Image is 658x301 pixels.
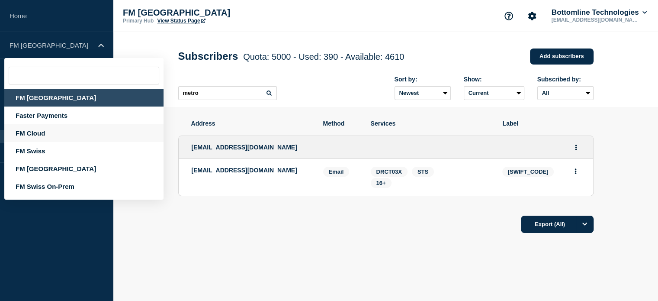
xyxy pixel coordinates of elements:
[503,120,581,127] span: Label
[191,120,310,127] span: Address
[521,216,594,233] button: Export (All)
[4,89,164,107] div: FM [GEOGRAPHIC_DATA]
[4,124,164,142] div: FM Cloud
[10,42,93,49] p: FM [GEOGRAPHIC_DATA]
[417,168,428,175] span: STS
[4,142,164,160] div: FM Swiss
[192,167,310,174] p: [EMAIL_ADDRESS][DOMAIN_NAME]
[500,7,518,25] button: Support
[123,18,154,24] p: Primary Hub
[123,8,296,18] p: FM [GEOGRAPHIC_DATA]
[576,216,594,233] button: Options
[464,86,524,100] select: Deleted
[323,120,358,127] span: Method
[4,178,164,195] div: FM Swiss On-Prem
[570,165,581,178] button: Actions
[376,180,386,186] span: 16+
[571,141,581,154] button: Actions
[537,76,594,83] div: Subscribed by:
[550,17,640,23] p: [EMAIL_ADDRESS][DOMAIN_NAME]
[537,86,594,100] select: Subscribed by
[523,7,541,25] button: Account settings
[178,50,404,62] h1: Subscribers
[371,120,490,127] span: Services
[178,86,277,100] input: Search subscribers
[376,168,402,175] span: DRCT03X
[243,52,404,61] span: Quota: 5000 - Used: 390 - Available: 4610
[157,18,205,24] a: View Status Page
[502,167,554,177] span: [SWIFT_CODE]
[4,107,164,124] div: Faster Payments
[464,76,524,83] div: Show:
[550,8,648,17] button: Bottomline Technologies
[4,160,164,178] div: FM [GEOGRAPHIC_DATA]
[323,167,350,177] span: Email
[530,49,594,65] a: Add subscribers
[192,144,297,151] span: [EMAIL_ADDRESS][DOMAIN_NAME]
[395,76,451,83] div: Sort by:
[395,86,451,100] select: Sort by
